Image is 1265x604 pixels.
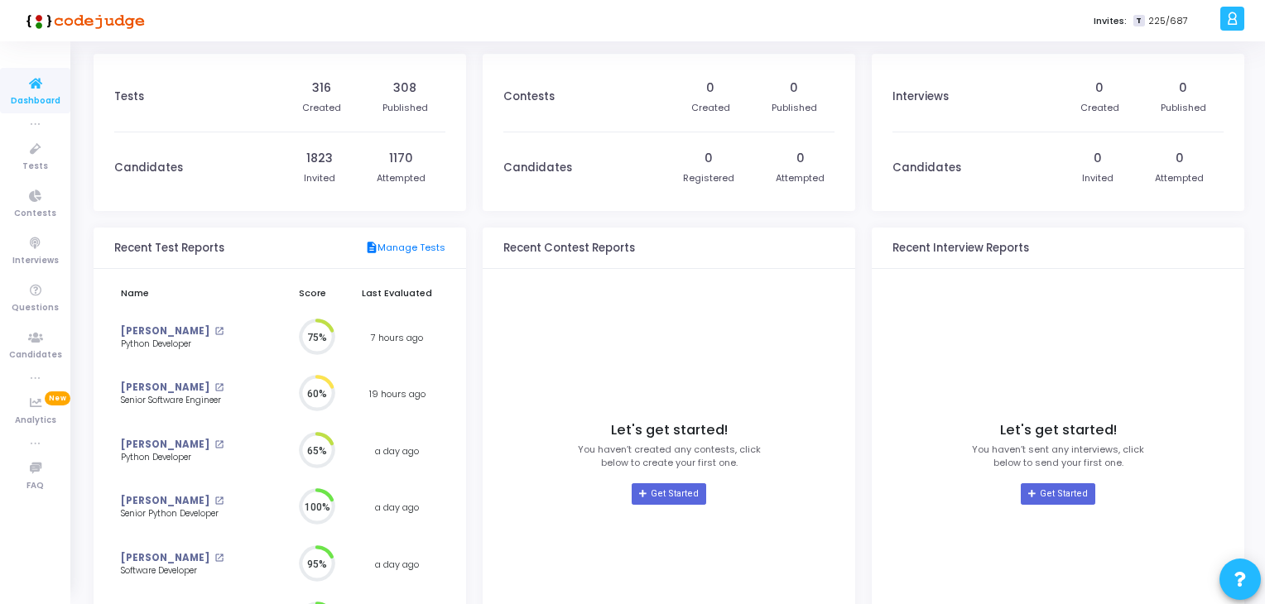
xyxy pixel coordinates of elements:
div: Published [772,101,817,115]
th: Score [277,277,349,309]
div: Invited [1082,171,1113,185]
h4: Let's get started! [1000,422,1117,439]
div: 0 [1176,150,1184,167]
mat-icon: open_in_new [214,383,224,392]
h3: Candidates [892,161,961,175]
h3: Recent Test Reports [114,242,224,255]
div: Python Developer [121,338,249,351]
div: 0 [705,150,713,167]
div: Software Developer [121,565,249,578]
label: Invites: [1094,14,1127,28]
td: 7 hours ago [349,309,445,367]
mat-icon: open_in_new [214,496,224,506]
td: a day ago [349,479,445,536]
span: Candidates [9,348,62,362]
h3: Candidates [503,161,572,175]
div: 0 [796,150,805,167]
h3: Interviews [892,90,949,103]
td: a day ago [349,536,445,593]
a: [PERSON_NAME] [121,438,209,452]
div: 0 [1094,150,1102,167]
span: Tests [22,160,48,174]
h3: Contests [503,90,555,103]
div: Attempted [776,171,825,185]
div: 308 [393,79,416,97]
td: 19 hours ago [349,366,445,423]
span: Questions [12,301,59,315]
div: Registered [683,171,734,185]
span: Analytics [15,414,56,428]
p: You haven’t created any contests, click below to create your first one. [578,443,761,470]
a: [PERSON_NAME] [121,381,209,395]
span: T [1133,15,1144,27]
div: Senior Software Engineer [121,395,249,407]
a: [PERSON_NAME] [121,324,209,338]
div: Published [382,101,428,115]
h3: Candidates [114,161,183,175]
div: 0 [790,79,798,97]
div: Attempted [377,171,426,185]
a: Manage Tests [365,241,445,256]
span: FAQ [26,479,44,493]
div: 0 [1179,79,1187,97]
a: [PERSON_NAME] [121,494,209,508]
span: New [45,391,70,405]
div: 0 [706,79,714,97]
h3: Tests [114,90,144,103]
span: Contests [14,207,56,221]
mat-icon: description [365,241,378,256]
a: Get Started [632,483,705,505]
p: You haven’t sent any interviews, click below to send your first one. [972,443,1144,470]
mat-icon: open_in_new [214,554,224,563]
td: a day ago [349,423,445,480]
div: Python Developer [121,452,249,464]
div: Invited [304,171,335,185]
h3: Recent Contest Reports [503,242,635,255]
a: Get Started [1021,483,1094,505]
div: Created [302,101,341,115]
h3: Recent Interview Reports [892,242,1029,255]
h4: Let's get started! [611,422,728,439]
div: Senior Python Developer [121,508,249,520]
div: Published [1161,101,1206,115]
th: Name [114,277,277,309]
img: logo [21,4,145,37]
div: Attempted [1155,171,1204,185]
div: 316 [312,79,331,97]
div: 1823 [306,150,333,167]
div: 1170 [389,150,413,167]
div: Created [1080,101,1119,115]
div: Created [691,101,730,115]
span: 225/687 [1148,14,1188,28]
mat-icon: open_in_new [214,440,224,449]
th: Last Evaluated [349,277,445,309]
span: Interviews [12,254,59,268]
a: [PERSON_NAME] [121,551,209,565]
div: 0 [1095,79,1104,97]
span: Dashboard [11,94,60,108]
mat-icon: open_in_new [214,327,224,336]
